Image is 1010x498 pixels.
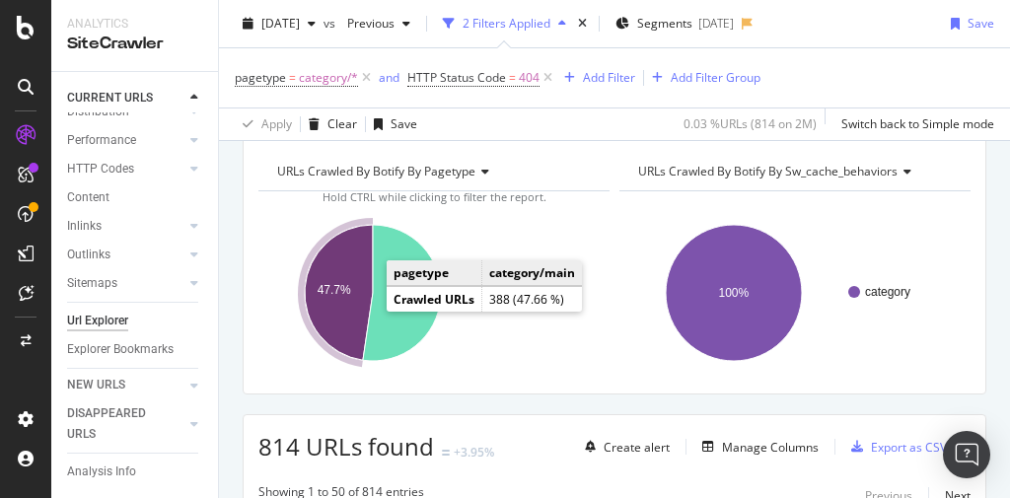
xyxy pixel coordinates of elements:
div: 2 Filters Applied [463,15,550,32]
div: CURRENT URLS [67,88,153,108]
div: 0.03 % URLs ( 814 on 2M ) [684,115,817,132]
div: Clear [327,115,357,132]
svg: A chart. [619,207,965,379]
span: URLs Crawled By Botify By pagetype [277,163,475,179]
button: Clear [301,108,357,140]
div: Inlinks [67,216,102,237]
div: Manage Columns [722,439,819,456]
span: Previous [339,15,395,32]
a: Inlinks [67,216,184,237]
a: Sitemaps [67,273,184,294]
a: Distribution [67,102,184,122]
div: Sitemaps [67,273,117,294]
button: Segments[DATE] [608,8,742,39]
div: Save [391,115,417,132]
div: Distribution [67,102,129,122]
button: Previous [339,8,418,39]
span: HTTP Status Code [407,69,506,86]
div: Url Explorer [67,311,128,331]
span: 814 URLs found [258,430,434,462]
button: Apply [235,108,292,140]
button: Export as CSV [843,431,947,462]
div: Content [67,187,109,208]
div: Performance [67,130,136,151]
a: Outlinks [67,245,184,265]
span: = [289,69,296,86]
div: times [574,14,591,34]
td: pagetype [387,260,482,286]
div: NEW URLS [67,375,125,395]
svg: A chart. [258,207,604,379]
div: and [379,69,399,86]
a: HTTP Codes [67,159,184,179]
a: DISAPPEARED URLS [67,403,184,445]
span: URLs Crawled By Botify By sw_cache_behaviors [638,163,898,179]
span: vs [324,15,339,32]
span: Segments [637,15,692,32]
div: Save [968,15,994,32]
div: Apply [261,115,292,132]
button: Save [366,108,417,140]
a: Content [67,187,204,208]
button: [DATE] [235,8,324,39]
div: +3.95% [454,444,494,461]
h4: URLs Crawled By Botify By pagetype [273,156,592,187]
td: Crawled URLs [387,287,482,313]
a: CURRENT URLS [67,88,184,108]
text: category [865,285,910,299]
a: Analysis Info [67,462,204,482]
a: Url Explorer [67,311,204,331]
div: Open Intercom Messenger [943,431,990,478]
div: Analysis Info [67,462,136,482]
span: Hold CTRL while clicking to filter the report. [323,189,546,204]
button: 2 Filters Applied [435,8,574,39]
button: Add Filter [556,66,635,90]
button: Create alert [577,431,670,462]
td: 388 (47.66 %) [482,287,583,313]
td: category/main [482,260,583,286]
div: Explorer Bookmarks [67,339,174,360]
h4: URLs Crawled By Botify By sw_cache_behaviors [634,156,953,187]
button: Add Filter Group [644,66,760,90]
a: Explorer Bookmarks [67,339,204,360]
button: Manage Columns [694,435,819,459]
div: Create alert [604,439,670,456]
button: and [379,68,399,87]
img: Equal [442,450,450,456]
text: 47.7% [318,283,351,297]
div: HTTP Codes [67,159,134,179]
div: SiteCrawler [67,33,202,55]
text: 100% [719,286,750,300]
span: = [509,69,516,86]
div: Switch back to Simple mode [841,115,994,132]
button: Save [943,8,994,39]
div: Add Filter Group [671,69,760,86]
div: Add Filter [583,69,635,86]
span: category/* [299,64,358,92]
span: 2025 Aug. 19th [261,15,300,32]
div: Export as CSV [871,439,947,456]
a: NEW URLS [67,375,184,395]
div: Analytics [67,16,202,33]
span: 404 [519,64,540,92]
button: Switch back to Simple mode [833,108,994,140]
div: DISAPPEARED URLS [67,403,167,445]
span: pagetype [235,69,286,86]
a: Performance [67,130,184,151]
div: Outlinks [67,245,110,265]
div: [DATE] [698,15,734,32]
